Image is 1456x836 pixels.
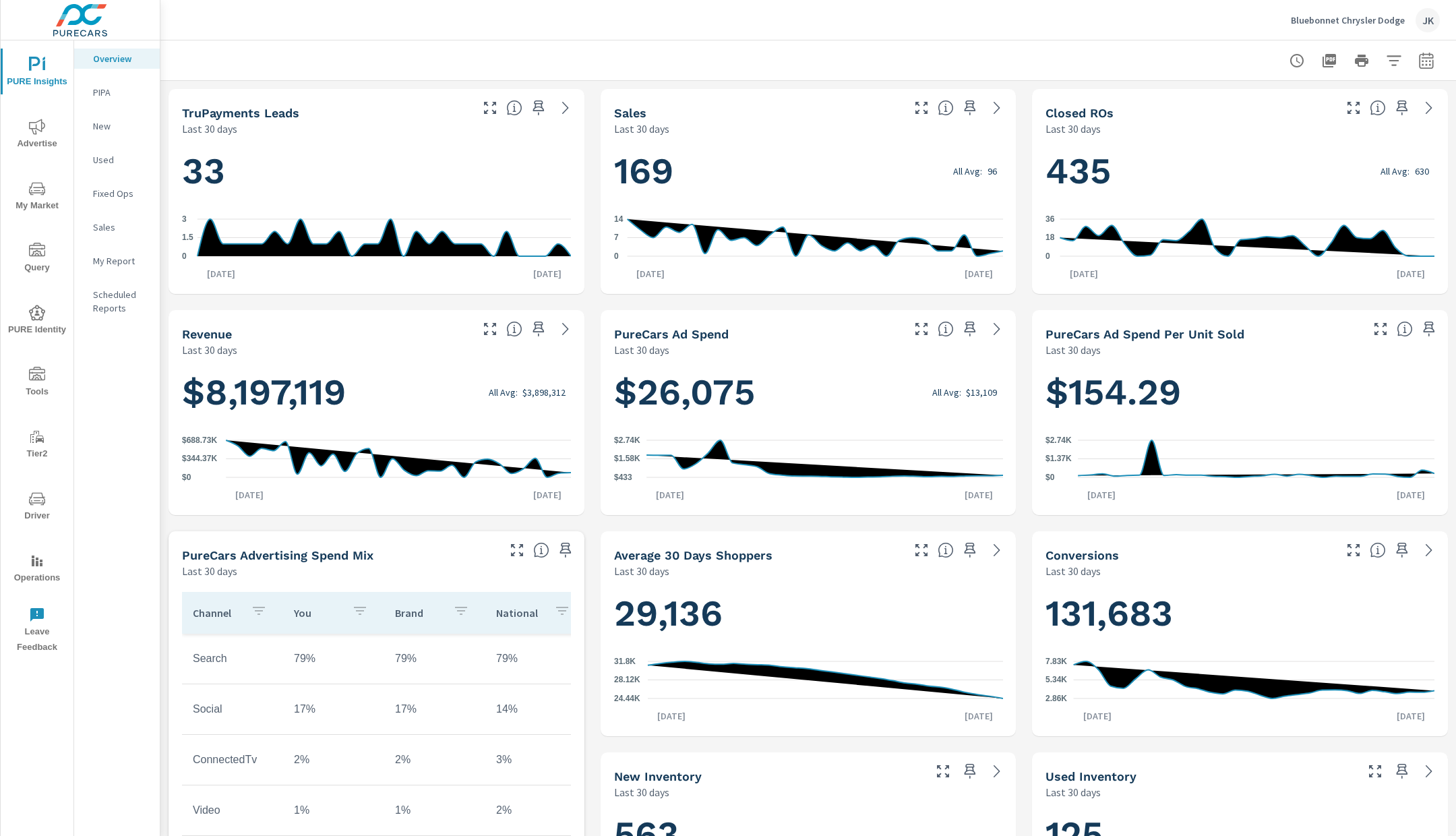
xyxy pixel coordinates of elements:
[911,539,932,561] button: Make Fullscreen
[93,153,149,167] p: Used
[555,318,576,340] a: See more details in report
[395,606,442,620] p: Brand
[479,318,501,340] button: Make Fullscreen
[614,121,669,137] p: Last 30 days
[1045,694,1067,703] text: 2.86K
[1045,563,1101,579] p: Last 30 days
[384,743,485,777] td: 2%
[1045,148,1434,194] h1: 435
[1045,233,1055,243] text: 18
[182,473,191,482] text: $0
[384,794,485,827] td: 1%
[93,86,149,99] p: PIPA
[182,436,217,445] text: $688.73K
[1370,542,1386,558] span: The number of dealer-specified goals completed by a visitor. [Source: This data is provided by th...
[555,539,576,561] span: Save this to your personalized report
[986,539,1008,561] a: See more details in report
[1387,709,1434,723] p: [DATE]
[506,321,522,337] span: Total sales revenue over the selected date range. [Source: This data is sourced from the dealer’s...
[193,606,240,620] p: Channel
[1045,591,1434,636] h1: 131,683
[1343,539,1364,561] button: Make Fullscreen
[938,542,954,558] span: A rolling 30 day total of daily Shoppers on the dealership website, averaged over the selected da...
[283,642,384,676] td: 79%
[1,40,73,661] div: nav menu
[182,327,232,341] h5: Revenue
[384,692,485,726] td: 17%
[1416,8,1440,32] div: JK
[614,676,640,685] text: 28.12K
[1387,488,1434,502] p: [DATE]
[1413,47,1440,74] button: Select Date Range
[479,97,501,119] button: Make Fullscreen
[1045,436,1072,445] text: $2.74K
[182,563,237,579] p: Last 30 days
[555,97,576,119] a: See more details in report
[614,148,1003,194] h1: 169
[283,692,384,726] td: 17%
[988,166,997,177] p: 96
[938,100,954,116] span: Number of vehicles sold by the dealership over the selected date range. [Source: This data is sou...
[93,288,149,315] p: Scheduled Reports
[959,318,981,340] span: Save this to your personalized report
[74,116,160,136] div: New
[959,760,981,782] span: Save this to your personalized report
[485,642,586,676] td: 79%
[182,743,283,777] td: ConnectedTv
[5,181,69,214] span: My Market
[182,106,299,120] h5: truPayments Leads
[1364,760,1386,782] button: Make Fullscreen
[1045,676,1067,685] text: 5.34K
[955,709,1002,723] p: [DATE]
[986,760,1008,782] a: See more details in report
[932,760,954,782] button: Make Fullscreen
[614,657,636,666] text: 31.8K
[496,606,543,620] p: National
[614,769,702,783] h5: New Inventory
[524,267,571,280] p: [DATE]
[384,642,485,676] td: 79%
[198,267,245,280] p: [DATE]
[74,49,160,69] div: Overview
[506,539,528,561] button: Make Fullscreen
[614,251,619,261] text: 0
[1045,784,1101,800] p: Last 30 days
[5,607,69,655] span: Leave Feedback
[1045,106,1114,120] h5: Closed ROs
[1418,97,1440,119] a: See more details in report
[74,217,160,237] div: Sales
[5,553,69,586] span: Operations
[1387,267,1434,280] p: [DATE]
[5,491,69,524] span: Driver
[1397,321,1413,337] span: Average cost of advertising per each vehicle sold at the dealer over the selected date range. The...
[1291,14,1405,26] p: Bluebonnet Chrysler Dodge
[1415,166,1429,177] p: 630
[953,166,982,177] p: All Avg:
[1045,548,1119,562] h5: Conversions
[283,743,384,777] td: 2%
[93,52,149,65] p: Overview
[1045,327,1244,341] h5: PureCars Ad Spend Per Unit Sold
[1078,488,1125,502] p: [DATE]
[1418,318,1440,340] span: Save this to your personalized report
[226,488,273,502] p: [DATE]
[182,548,373,562] h5: PureCars Advertising Spend Mix
[1391,97,1413,119] span: Save this to your personalized report
[93,220,149,234] p: Sales
[485,743,586,777] td: 3%
[1316,47,1343,74] button: "Export Report to PDF"
[614,369,1003,415] h1: $26,075
[522,387,566,398] p: $3,898,312
[74,285,160,318] div: Scheduled Reports
[614,784,669,800] p: Last 30 days
[294,606,341,620] p: You
[1370,318,1391,340] button: Make Fullscreen
[614,473,632,482] text: $433
[1074,709,1121,723] p: [DATE]
[93,119,149,133] p: New
[966,387,997,398] p: $13,109
[1045,454,1072,464] text: $1.37K
[938,321,954,337] span: Total cost of media for all PureCars channels for the selected dealership group over the selected...
[614,694,640,703] text: 24.44K
[533,542,549,558] span: This table looks at how you compare to the amount of budget you spend per channel as opposed to y...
